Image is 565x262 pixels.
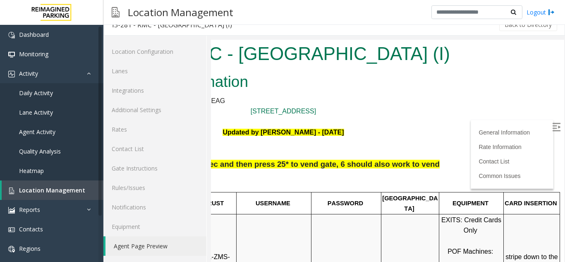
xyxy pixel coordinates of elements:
span: Location Management [19,186,85,194]
span: EXITS: Credit Cards Only [230,177,292,195]
img: 'icon' [8,207,15,214]
button: Back to Directory [499,19,557,31]
span: Quality Analysis [19,147,61,155]
img: 'icon' [8,187,15,194]
span: Regions [19,245,41,252]
span: USERNAME [45,160,79,167]
a: Notifications [103,197,206,217]
img: 'icon' [8,226,15,233]
span: [GEOGRAPHIC_DATA] [171,155,227,173]
a: Location Configuration [103,42,206,61]
span: Lane Activity [19,108,53,116]
span: Daily Activity [19,89,53,97]
img: 'icon' [8,246,15,252]
span: Heatmap [19,167,44,175]
span: EQUIPMENT [242,160,278,167]
span: POF Machines: [237,208,282,215]
div: I3-281 - RMC - [GEOGRAPHIC_DATA] (I) [112,19,232,30]
a: Location Management [2,180,103,200]
img: pageIcon [112,2,120,22]
a: Logout [527,8,555,17]
h3: Location Management [124,2,237,22]
font: Updated by [PERSON_NAME] - [DATE] [12,89,133,96]
a: Agent Page Preview [105,236,206,256]
span: Agent Activity [19,128,55,136]
span: Dashboard [19,31,49,38]
a: Integrations [103,81,206,100]
a: Additional Settings [103,100,206,120]
a: Lanes [103,61,206,81]
a: Rates [103,120,206,139]
a: Rate Information [268,104,311,111]
a: Equipment [103,217,206,236]
img: logout [548,8,555,17]
img: Open/Close Sidebar Menu [341,83,350,91]
span: Reports [19,206,40,214]
span: Contacts [19,225,43,233]
span: PASSWORD [117,160,152,167]
img: 'icon' [8,32,15,38]
a: Common Issues [268,133,309,139]
a: Contact List [268,118,298,125]
img: 'icon' [8,71,15,77]
span: CARD INSERTION [294,160,346,167]
a: [STREET_ADDRESS] [40,68,105,75]
img: 'icon' [8,51,15,58]
span: stripe down to the right [294,214,349,231]
a: General Information [268,89,319,96]
a: Gate Instructions [103,159,206,178]
span: Monitoring [19,50,48,58]
a: Rules/Issues [103,178,206,197]
span: Activity [19,70,38,77]
a: Contact List [103,139,206,159]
